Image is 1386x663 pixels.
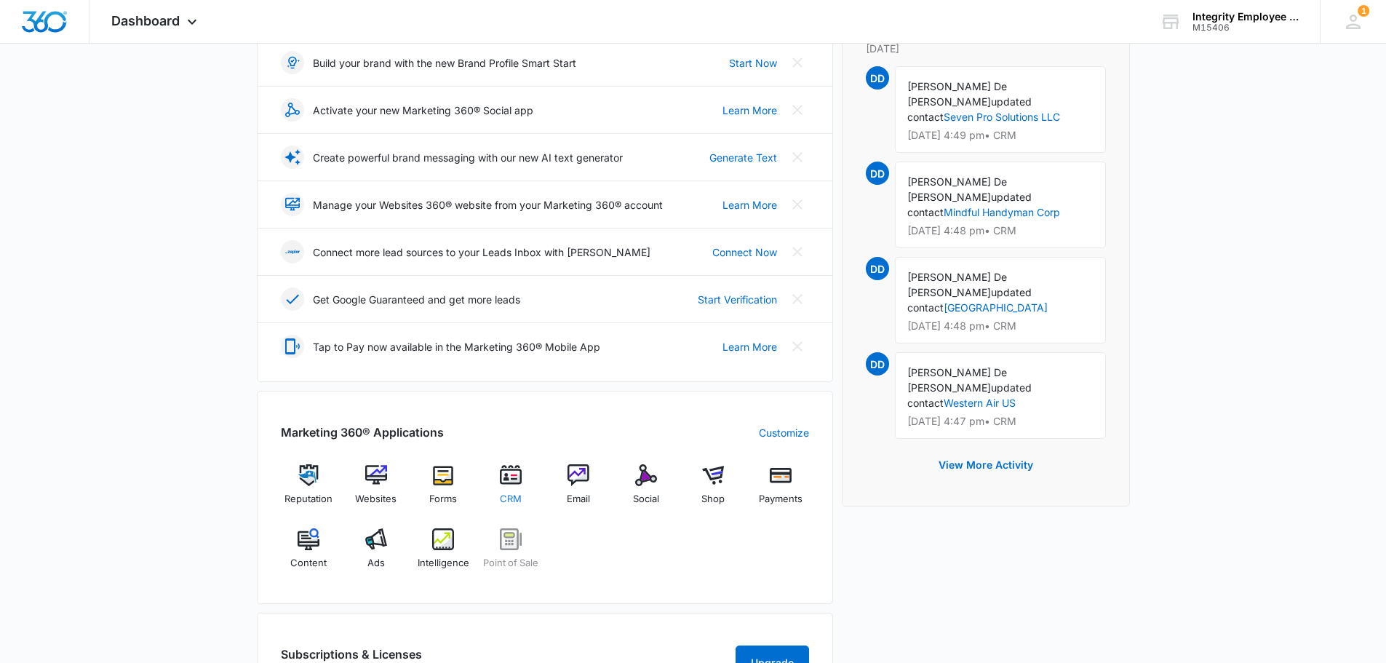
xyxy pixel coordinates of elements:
[355,492,397,507] span: Websites
[281,424,444,441] h2: Marketing 360® Applications
[284,492,332,507] span: Reputation
[483,464,539,517] a: CRM
[418,556,469,571] span: Intelligence
[709,150,777,165] a: Generate Text
[866,162,889,185] span: DD
[722,339,777,354] a: Learn More
[348,464,404,517] a: Websites
[759,425,809,440] a: Customize
[313,103,533,118] p: Activate your new Marketing 360® Social app
[567,492,590,507] span: Email
[1192,23,1299,33] div: account id
[907,416,1094,426] p: [DATE] 4:47 pm • CRM
[429,492,457,507] span: Forms
[866,66,889,90] span: DD
[907,130,1094,140] p: [DATE] 4:49 pm • CRM
[313,339,600,354] p: Tap to Pay now available in the Marketing 360® Mobile App
[944,111,1060,123] a: Seven Pro Solutions LLC
[415,528,471,581] a: Intelligence
[313,245,650,260] p: Connect more lead sources to your Leads Inbox with [PERSON_NAME]
[367,556,385,571] span: Ads
[944,206,1060,218] a: Mindful Handyman Corp
[759,492,802,507] span: Payments
[786,335,809,358] button: Close
[786,287,809,311] button: Close
[907,175,1007,203] span: [PERSON_NAME] De [PERSON_NAME]
[633,492,659,507] span: Social
[907,80,1007,108] span: [PERSON_NAME] De [PERSON_NAME]
[500,492,522,507] span: CRM
[290,556,327,571] span: Content
[866,352,889,376] span: DD
[551,464,607,517] a: Email
[685,464,741,517] a: Shop
[786,240,809,263] button: Close
[866,41,1106,56] p: [DATE]
[786,51,809,74] button: Close
[313,55,576,71] p: Build your brand with the new Brand Profile Smart Start
[722,103,777,118] a: Learn More
[313,150,623,165] p: Create powerful brand messaging with our new AI text generator
[944,397,1016,409] a: Western Air US
[722,197,777,213] a: Learn More
[415,464,471,517] a: Forms
[786,193,809,216] button: Close
[483,556,538,571] span: Point of Sale
[281,464,337,517] a: Reputation
[907,321,1094,331] p: [DATE] 4:48 pm • CRM
[753,464,809,517] a: Payments
[111,13,180,28] span: Dashboard
[281,528,337,581] a: Content
[924,448,1048,483] button: View More Activity
[313,197,663,213] p: Manage your Websites 360® website from your Marketing 360® account
[701,492,725,507] span: Shop
[1192,11,1299,23] div: account name
[698,292,777,307] a: Start Verification
[786,98,809,122] button: Close
[712,245,777,260] a: Connect Now
[907,271,1007,298] span: [PERSON_NAME] De [PERSON_NAME]
[618,464,674,517] a: Social
[944,301,1048,314] a: [GEOGRAPHIC_DATA]
[348,528,404,581] a: Ads
[786,146,809,169] button: Close
[1358,5,1369,17] span: 1
[729,55,777,71] a: Start Now
[907,366,1007,394] span: [PERSON_NAME] De [PERSON_NAME]
[866,257,889,280] span: DD
[1358,5,1369,17] div: notifications count
[483,528,539,581] a: Point of Sale
[313,292,520,307] p: Get Google Guaranteed and get more leads
[907,226,1094,236] p: [DATE] 4:48 pm • CRM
